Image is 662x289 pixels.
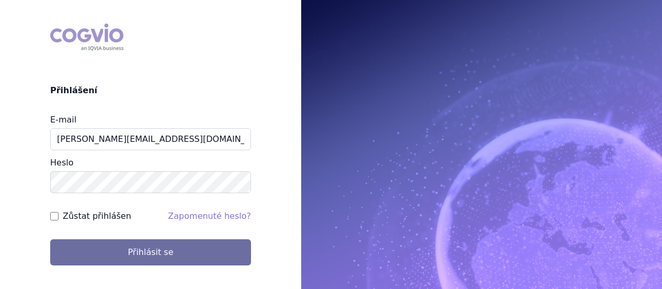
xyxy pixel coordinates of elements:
a: Zapomenuté heslo? [168,211,251,221]
label: Heslo [50,158,73,168]
label: E-mail [50,115,76,125]
h2: Přihlášení [50,84,251,97]
label: Zůstat přihlášen [63,210,131,223]
div: COGVIO [50,24,123,51]
button: Přihlásit se [50,239,251,265]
